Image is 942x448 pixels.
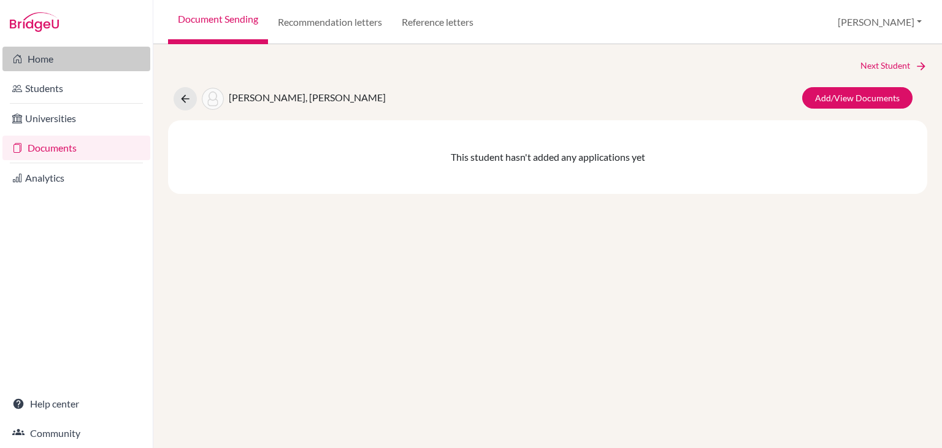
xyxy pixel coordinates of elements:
button: [PERSON_NAME] [832,10,927,34]
a: Help center [2,392,150,416]
a: Add/View Documents [802,87,913,109]
a: Home [2,47,150,71]
a: Universities [2,106,150,131]
a: Next Student [860,59,927,72]
a: Analytics [2,166,150,190]
a: Community [2,421,150,446]
a: Documents [2,136,150,160]
span: [PERSON_NAME], [PERSON_NAME] [229,91,386,103]
img: Bridge-U [10,12,59,32]
a: Students [2,76,150,101]
div: This student hasn't added any applications yet [168,120,927,194]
